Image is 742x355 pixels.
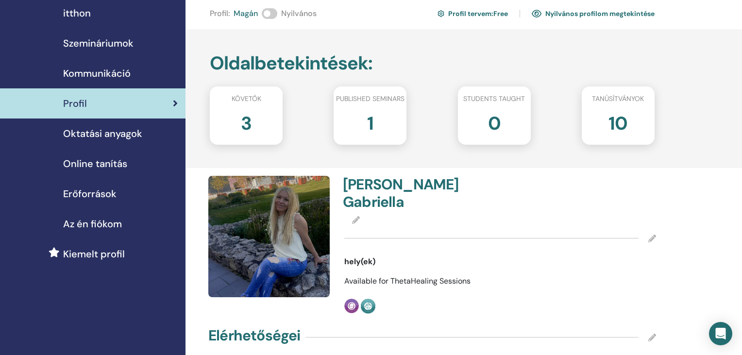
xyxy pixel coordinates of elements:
[344,276,471,286] span: Available for ThetaHealing Sessions
[367,108,373,135] h2: 1
[532,9,541,18] img: eye.svg
[232,94,261,104] span: Követők
[709,322,732,345] div: Open Intercom Messenger
[208,327,301,344] h4: Elérhetőségei
[532,6,655,21] a: Nyilvános profilom megtekintése
[438,9,444,18] img: cog.svg
[344,256,375,268] span: hely(ek)
[241,108,252,135] h2: 3
[281,8,317,19] span: Nyilvános
[608,108,627,135] h2: 10
[63,66,131,81] span: Kommunikáció
[63,36,134,51] span: Szemináriumok
[63,126,142,141] span: Oktatási anyagok
[488,108,501,135] h2: 0
[343,176,494,211] h4: [PERSON_NAME] Gabriella
[592,94,644,104] span: Tanúsítványok
[63,217,122,231] span: Az én fiókom
[234,8,258,19] span: Magán
[210,52,655,75] h2: Oldalbetekintések :
[210,8,230,19] span: Profil :
[63,96,87,111] span: Profil
[63,6,91,20] span: itthon
[438,6,508,21] a: Profil tervem:Free
[336,94,405,104] span: Published seminars
[463,94,525,104] span: Students taught
[63,186,117,201] span: Erőforrások
[208,176,330,297] img: default.jpg
[63,247,125,261] span: Kiemelt profil
[63,156,127,171] span: Online tanítás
